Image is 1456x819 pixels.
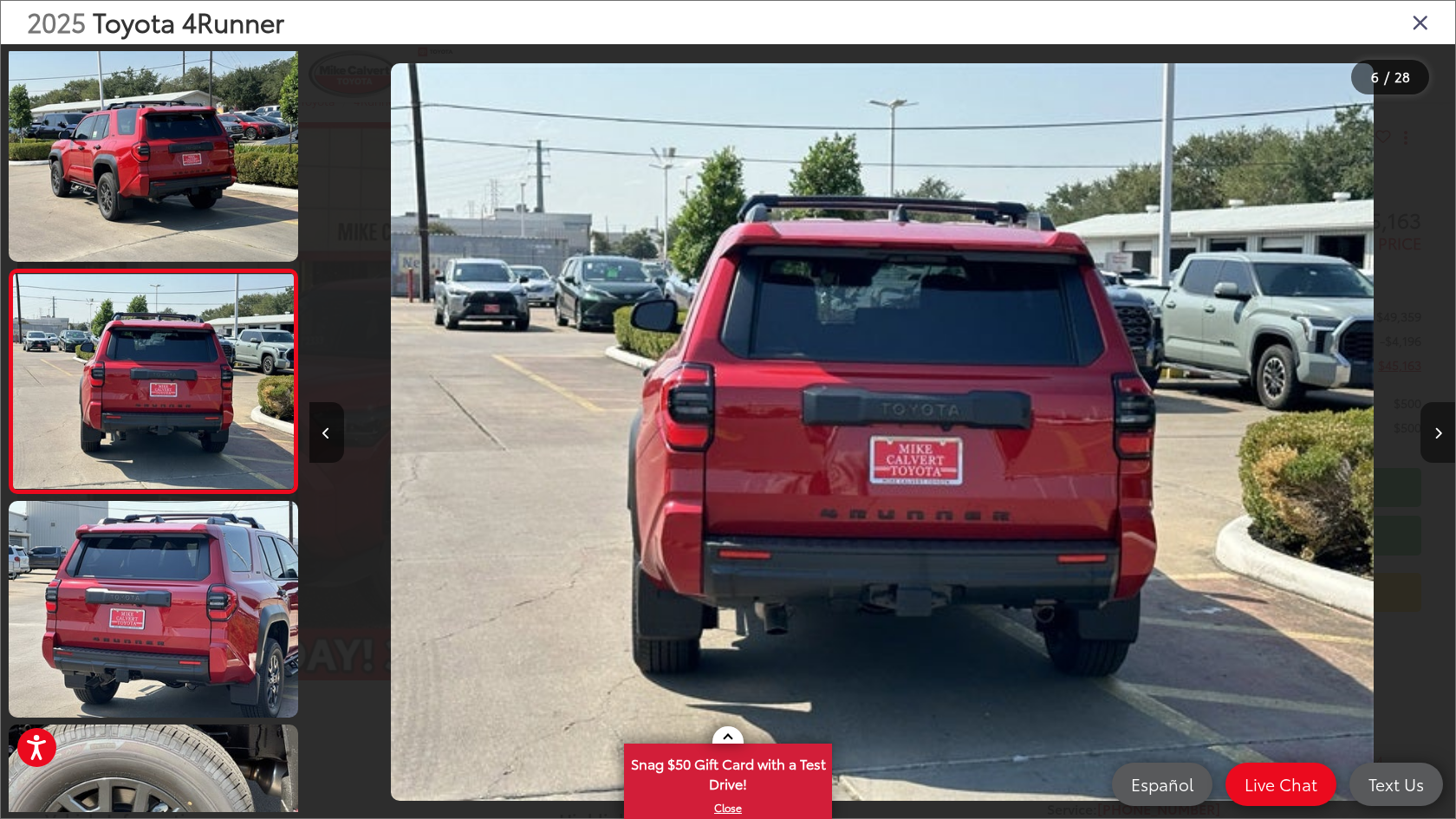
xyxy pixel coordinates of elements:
span: Español [1122,773,1202,795]
button: Previous image [309,402,344,463]
span: Live Chat [1236,773,1326,795]
span: Snag $50 Gift Card with a Test Drive! [626,745,830,798]
button: Next image [1420,402,1455,463]
a: Live Chat [1225,763,1336,806]
span: / [1382,71,1391,83]
img: 2025 Toyota 4Runner SR5 [10,274,296,489]
span: Text Us [1360,773,1433,795]
img: 2025 Toyota 4Runner SR5 [391,63,1374,801]
img: 2025 Toyota 4Runner SR5 [6,42,301,263]
span: 2025 [27,3,86,40]
i: Close gallery [1412,10,1429,33]
a: Text Us [1349,763,1443,806]
div: 2025 Toyota 4Runner SR5 5 [309,63,1455,801]
span: 28 [1394,67,1410,86]
img: 2025 Toyota 4Runner SR5 [6,499,301,720]
a: Español [1112,763,1212,806]
span: 6 [1371,67,1379,86]
span: Toyota 4Runner [93,3,284,40]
